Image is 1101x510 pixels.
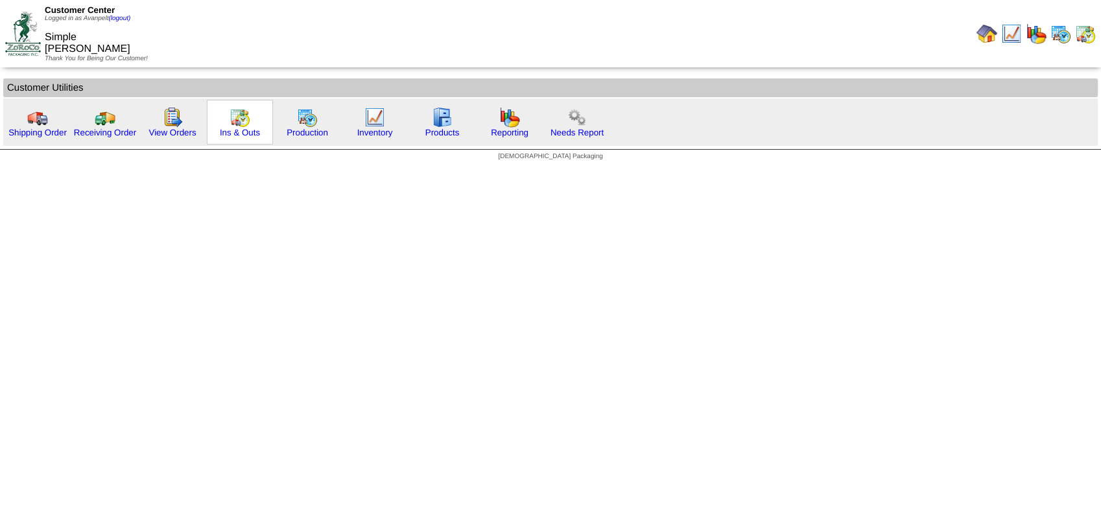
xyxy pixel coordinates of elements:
img: calendarprod.gif [297,107,318,128]
img: graph.gif [1026,23,1047,44]
a: Inventory [357,128,393,137]
img: home.gif [977,23,997,44]
a: (logout) [108,15,130,22]
span: [DEMOGRAPHIC_DATA] Packaging [498,153,602,160]
a: Needs Report [550,128,604,137]
img: calendarprod.gif [1050,23,1071,44]
img: line_graph.gif [1001,23,1022,44]
span: Thank You for Being Our Customer! [45,55,148,62]
span: Customer Center [45,5,115,15]
a: Reporting [491,128,528,137]
img: ZoRoCo_Logo(Green%26Foil)%20jpg.webp [5,12,41,55]
img: truck.gif [27,107,48,128]
img: workorder.gif [162,107,183,128]
a: Receiving Order [74,128,136,137]
img: truck2.gif [95,107,115,128]
img: calendarinout.gif [230,107,250,128]
img: cabinet.gif [432,107,453,128]
a: Production [287,128,328,137]
a: Products [425,128,460,137]
a: View Orders [148,128,196,137]
a: Shipping Order [8,128,67,137]
a: Ins & Outs [220,128,260,137]
span: Logged in as Avanpelt [45,15,130,22]
img: workflow.png [567,107,587,128]
img: line_graph.gif [364,107,385,128]
span: Simple [PERSON_NAME] [45,32,130,54]
img: calendarinout.gif [1075,23,1096,44]
td: Customer Utilities [3,78,1098,97]
img: graph.gif [499,107,520,128]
